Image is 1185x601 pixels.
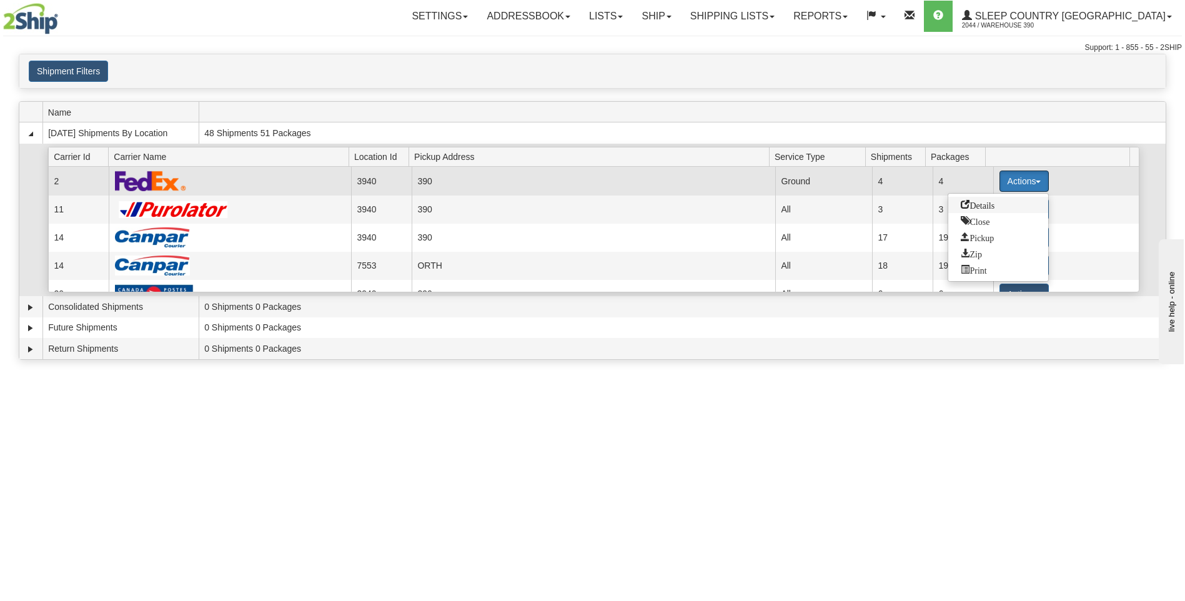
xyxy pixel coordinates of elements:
span: Location Id [354,147,409,166]
img: Canada Post [115,284,194,304]
td: 19 [933,252,993,280]
span: Close [961,216,989,225]
td: 0 Shipments 0 Packages [199,317,1166,339]
td: 390 [412,167,775,195]
a: Sleep Country [GEOGRAPHIC_DATA] 2044 / Warehouse 390 [953,1,1181,32]
td: All [775,196,872,224]
td: Consolidated Shipments [42,296,199,317]
td: All [775,280,872,308]
span: Pickup [961,232,994,241]
a: Ship [632,1,680,32]
button: Actions [999,284,1049,305]
td: 3 [933,196,993,224]
td: 0 Shipments 0 Packages [199,338,1166,359]
span: Print [961,265,986,274]
span: Name [48,102,199,122]
img: Purolator [115,201,233,218]
a: Expand [24,343,37,355]
td: 4 [933,167,993,195]
td: 20 [48,280,109,308]
a: Shipping lists [681,1,784,32]
td: [DATE] Shipments By Location [42,122,199,144]
a: Print or Download All Shipping Documents in one file [948,262,1048,278]
td: Return Shipments [42,338,199,359]
td: 3 [872,196,933,224]
button: Actions [999,171,1049,192]
img: Canpar [115,256,190,276]
img: FedEx Express® [115,171,187,191]
td: 3940 [351,280,412,308]
td: 14 [48,252,109,280]
td: 0 Shipments 0 Packages [199,296,1166,317]
td: 3940 [351,224,412,252]
td: 4 [872,167,933,195]
span: Sleep Country [GEOGRAPHIC_DATA] [972,11,1166,21]
td: 2 [48,167,109,195]
iframe: chat widget [1156,237,1184,364]
span: Shipments [871,147,926,166]
button: Shipment Filters [29,61,108,82]
div: live help - online [9,11,116,20]
td: 14 [48,224,109,252]
td: 11 [48,196,109,224]
a: Settings [402,1,477,32]
td: 6 [872,280,933,308]
td: All [775,224,872,252]
a: Go to Details view [948,197,1048,213]
span: Carrier Name [114,147,349,166]
a: Lists [580,1,632,32]
td: 390 [412,196,775,224]
a: Close this group [948,213,1048,229]
a: Expand [24,322,37,334]
span: Packages [931,147,986,166]
span: Pickup Address [414,147,769,166]
span: Service Type [775,147,865,166]
a: Reports [784,1,857,32]
td: 18 [872,252,933,280]
td: Ground [775,167,872,195]
td: 390 [412,224,775,252]
td: 390 [412,280,775,308]
td: ORTH [412,252,775,280]
td: Future Shipments [42,317,199,339]
td: 19 [933,224,993,252]
td: 3940 [351,196,412,224]
td: 48 Shipments 51 Packages [199,122,1166,144]
td: 17 [872,224,933,252]
td: 3940 [351,167,412,195]
span: Carrier Id [54,147,109,166]
div: Support: 1 - 855 - 55 - 2SHIP [3,42,1182,53]
td: All [775,252,872,280]
a: Addressbook [477,1,580,32]
span: Details [961,200,994,209]
td: 7553 [351,252,412,280]
span: Zip [961,249,981,257]
img: Canpar [115,227,190,247]
img: logo2044.jpg [3,3,58,34]
a: Collapse [24,127,37,140]
td: 6 [933,280,993,308]
a: Zip and Download All Shipping Documents [948,246,1048,262]
a: Expand [24,301,37,314]
span: 2044 / Warehouse 390 [962,19,1056,32]
a: Request a carrier pickup [948,229,1048,246]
